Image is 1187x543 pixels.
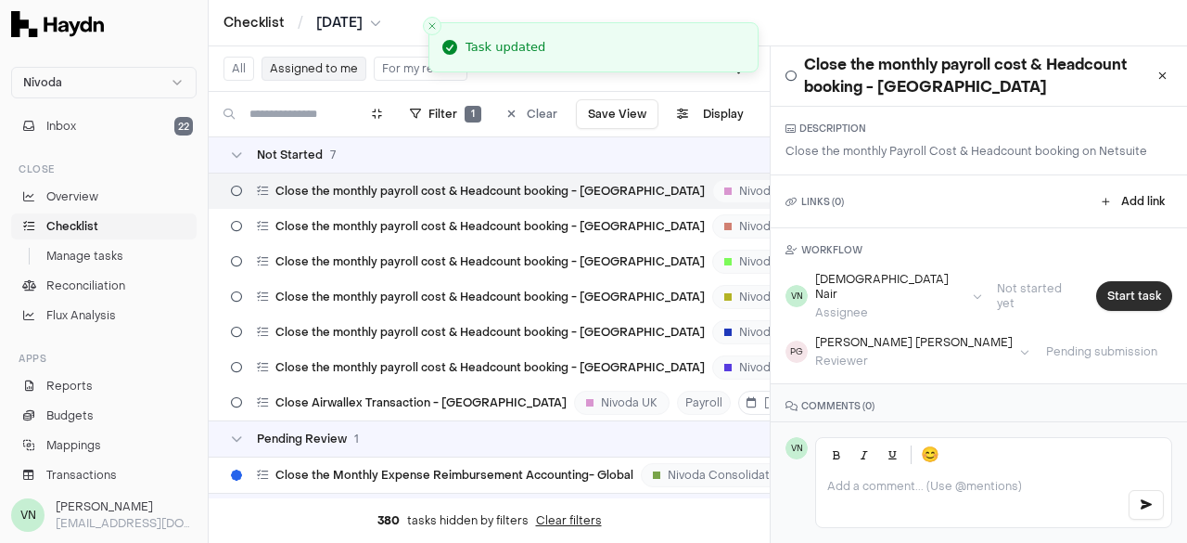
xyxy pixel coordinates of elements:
div: Nivoda Netherlands [712,320,861,344]
div: Nivoda UAE [712,356,816,380]
span: 7 [330,148,336,162]
button: 😊 [917,442,943,468]
a: Checklist [11,213,197,239]
button: Bold (Ctrl+B) [823,442,849,468]
span: Overview [46,188,98,205]
span: Filter [428,107,457,122]
a: Flux Analysis [11,303,197,329]
button: Underline (Ctrl+U) [879,442,905,468]
span: Reports [46,378,93,394]
span: / [294,13,307,32]
div: Nivoda UK [712,179,808,203]
div: Nivoda UK [574,391,670,415]
button: Inbox22 [11,113,197,139]
p: Close the monthly Payroll Cost & Headcount booking on Netsuite [785,143,1147,160]
span: VN [11,498,45,532]
span: Close the monthly payroll cost & Headcount booking - [GEOGRAPHIC_DATA] [275,325,705,340]
span: Mappings [46,437,101,454]
div: Assignee [815,305,965,320]
span: Reconciliation [46,278,125,294]
img: Haydn Logo [11,11,104,37]
h3: LINKS ( 0 ) [785,195,844,209]
button: PG[PERSON_NAME] [PERSON_NAME]Reviewer [785,335,1029,368]
span: Close the monthly payroll cost & Headcount booking - [GEOGRAPHIC_DATA] [275,360,705,375]
span: Budgets [46,407,94,424]
a: Transactions [11,462,197,488]
h3: WORKFLOW [785,243,1172,257]
span: 1 [354,432,359,446]
div: Task updated [466,38,545,57]
span: Pending submission [1031,344,1172,359]
div: Apps [11,343,197,373]
a: Reports [11,373,197,399]
button: All [223,57,254,81]
a: Mappings [11,433,197,459]
a: Checklist [223,14,285,32]
div: tasks hidden by filters [209,498,770,543]
span: Close Airwallex Transaction - [GEOGRAPHIC_DATA] [275,395,567,410]
span: [DATE] [316,14,363,32]
span: Close the Monthly Expense Reimbursement Accounting- Global [275,468,633,483]
button: Filter1 [399,99,492,129]
a: Overview [11,184,197,210]
div: [DEMOGRAPHIC_DATA] Nair [815,272,965,302]
div: Reviewer [815,354,1013,368]
span: Flux Analysis [46,307,116,324]
button: Save View [576,99,658,129]
button: Assigned to me [262,57,366,81]
button: VN[DEMOGRAPHIC_DATA] NairAssignee [785,272,982,320]
button: Display [666,99,755,129]
button: [DATE] [738,391,811,415]
h3: [PERSON_NAME] [56,498,197,515]
button: Italic (Ctrl+I) [851,442,877,468]
a: Manage tasks [11,243,197,269]
span: VN [785,437,808,459]
div: [PERSON_NAME] [PERSON_NAME] [815,335,1013,350]
button: Nivoda [11,67,197,98]
span: Not Started [257,148,323,162]
span: Checklist [46,218,98,235]
button: Add link [1094,190,1172,213]
a: Budgets [11,403,197,429]
span: 😊 [921,444,939,466]
span: Payroll [677,391,731,415]
span: PG [785,341,808,363]
div: Nivoda Australia [712,285,841,309]
button: [DATE] [316,14,381,32]
div: Close [11,154,197,184]
p: [EMAIL_ADDRESS][DOMAIN_NAME] [56,515,197,532]
span: Inbox [46,118,76,135]
button: Clear [496,99,568,129]
span: Close the monthly payroll cost & Headcount booking - [GEOGRAPHIC_DATA] [275,254,705,269]
span: Not started yet [982,281,1089,311]
nav: breadcrumb [223,14,381,32]
span: 1 [465,106,481,123]
button: Start task [1096,281,1172,311]
span: 380 [377,513,400,528]
h1: Close the monthly payroll cost & Headcount booking - [GEOGRAPHIC_DATA] [804,54,1154,98]
span: Nivoda [23,75,62,90]
h3: DESCRIPTION [785,122,1147,136]
span: [DATE] [747,395,803,410]
span: VN [785,285,808,307]
div: Nivoda HK [712,250,808,274]
div: Nivoda Consolidation (USD) [641,463,833,487]
span: Pending Review [257,432,347,446]
span: Transactions [46,467,117,484]
span: Close the monthly payroll cost & Headcount booking - [GEOGRAPHIC_DATA] [275,290,705,304]
span: Manage tasks [46,248,123,265]
div: Nivoda Belgium [712,214,836,239]
button: Clear filters [536,513,602,528]
button: For my review [374,57,467,81]
a: Reconciliation [11,273,197,299]
span: Close the monthly payroll cost & Headcount booking - [GEOGRAPHIC_DATA] [275,184,705,199]
h3: COMMENTS ( 0 ) [785,399,1172,414]
button: Close toast [423,17,441,35]
span: Close the monthly payroll cost & Headcount booking - [GEOGRAPHIC_DATA] [275,219,705,234]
